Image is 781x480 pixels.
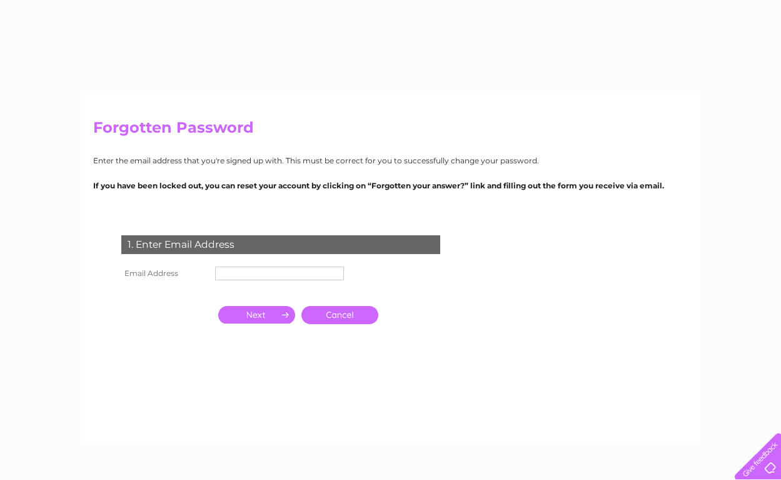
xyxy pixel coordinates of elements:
[301,306,378,324] a: Cancel
[93,155,688,166] p: Enter the email address that you're signed up with. This must be correct for you to successfully ...
[93,180,688,191] p: If you have been locked out, you can reset your account by clicking on “Forgotten your answer?” l...
[118,263,212,283] th: Email Address
[121,235,440,254] div: 1. Enter Email Address
[93,119,688,143] h2: Forgotten Password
